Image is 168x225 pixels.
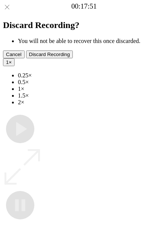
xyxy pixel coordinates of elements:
[6,59,9,65] span: 1
[3,50,25,58] button: Cancel
[18,38,165,44] li: You will not be able to recover this once discarded.
[3,58,15,66] button: 1×
[26,50,73,58] button: Discard Recording
[18,79,165,86] li: 0.5×
[18,72,165,79] li: 0.25×
[18,99,165,106] li: 2×
[3,20,165,30] h2: Discard Recording?
[18,92,165,99] li: 1.5×
[71,2,97,10] a: 00:17:51
[18,86,165,92] li: 1×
